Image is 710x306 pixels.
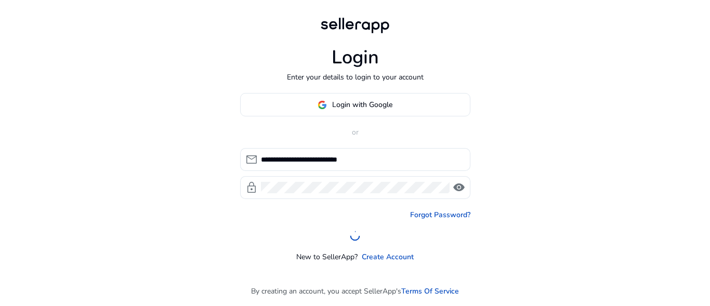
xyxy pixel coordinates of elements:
h1: Login [332,46,379,69]
span: visibility [453,181,465,194]
a: Create Account [362,251,414,262]
p: New to SellerApp? [296,251,358,262]
img: google-logo.svg [318,100,327,110]
a: Forgot Password? [410,209,470,220]
p: or [240,127,470,138]
button: Login with Google [240,93,470,116]
span: mail [245,153,258,166]
span: Login with Google [332,99,392,110]
span: lock [245,181,258,194]
p: Enter your details to login to your account [287,72,424,83]
a: Terms Of Service [401,286,459,297]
